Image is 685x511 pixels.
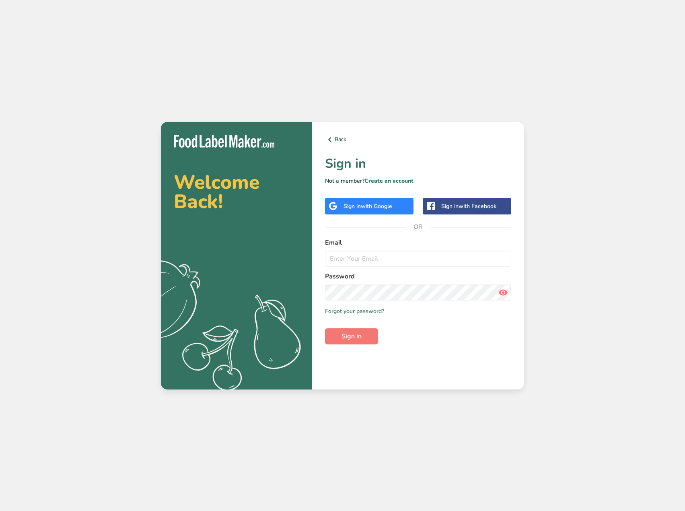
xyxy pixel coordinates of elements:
[344,202,392,210] div: Sign in
[325,177,511,185] p: Not a member?
[325,272,511,281] label: Password
[325,328,378,344] button: Sign in
[325,251,511,267] input: Enter Your Email
[325,238,511,247] label: Email
[341,332,362,341] span: Sign in
[325,307,384,315] a: Forgot your password?
[174,173,299,211] h2: Welcome Back!
[459,202,496,210] span: with Facebook
[406,215,430,239] span: OR
[174,135,274,148] img: Food Label Maker
[364,177,413,185] a: Create an account
[361,202,392,210] span: with Google
[441,202,496,210] div: Sign in
[325,154,511,173] h1: Sign in
[325,135,511,144] a: Back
